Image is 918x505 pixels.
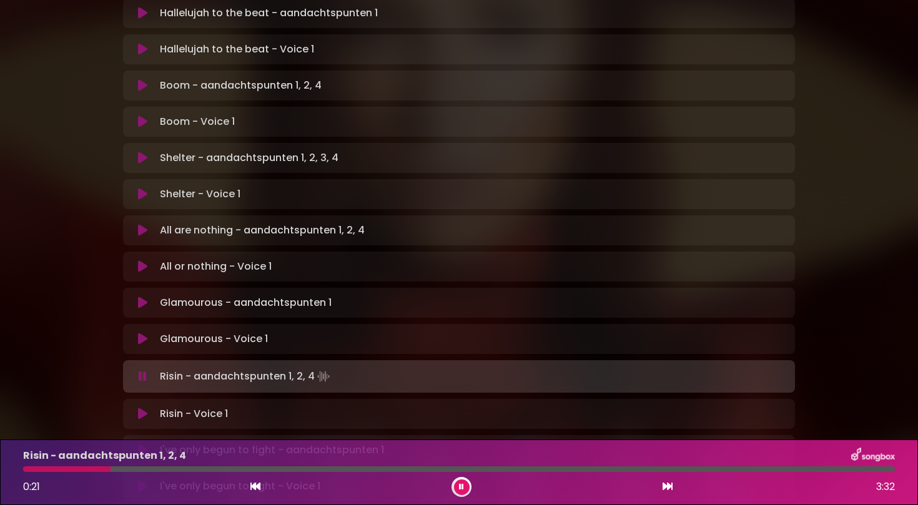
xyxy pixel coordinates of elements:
p: Shelter - aandachtspunten 1, 2, 3, 4 [160,150,338,165]
p: Boom - Voice 1 [160,114,235,129]
p: Hallelujah to the beat - aandachtspunten 1 [160,6,378,21]
img: waveform4.gif [315,368,332,385]
p: Boom - aandachtspunten 1, 2, 4 [160,78,322,93]
span: 0:21 [23,479,40,494]
p: All are nothing - aandachtspunten 1, 2, 4 [160,223,365,238]
p: Risin - aandachtspunten 1, 2, 4 [23,448,186,463]
p: Shelter - Voice 1 [160,187,240,202]
span: 3:32 [876,479,895,494]
p: Risin - aandachtspunten 1, 2, 4 [160,368,332,385]
img: songbox-logo-white.png [851,448,895,464]
p: Glamourous - aandachtspunten 1 [160,295,332,310]
p: All or nothing - Voice 1 [160,259,272,274]
p: Glamourous - Voice 1 [160,331,268,346]
p: Risin - Voice 1 [160,406,228,421]
p: Hallelujah to the beat - Voice 1 [160,42,314,57]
